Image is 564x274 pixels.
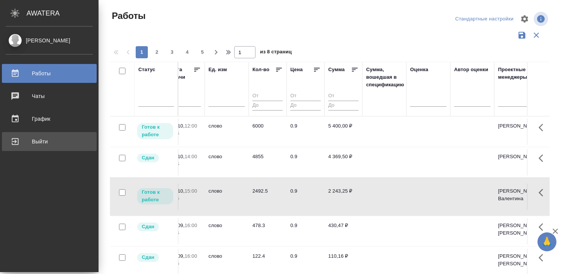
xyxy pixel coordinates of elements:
p: 2025 [171,195,201,202]
div: [PERSON_NAME] [6,36,93,45]
div: Сумма [328,66,345,73]
td: 2492.5 [249,184,287,210]
td: слово [205,218,249,244]
input: От [290,92,321,101]
p: 2025 [171,229,201,237]
div: Работы [6,68,93,79]
td: 5 400,00 ₽ [324,118,362,145]
span: Настроить таблицу [515,10,534,28]
span: 2 [151,48,163,56]
input: До [252,101,283,110]
p: 16:00 [185,253,197,259]
button: Здесь прячутся важные кнопки [534,149,552,167]
div: Кол-во [252,66,269,73]
td: 6000 [249,118,287,145]
td: 0.9 [287,118,324,145]
button: Здесь прячутся важные кнопки [534,249,552,267]
div: AWATERA [27,6,99,21]
p: Готов к работе [142,123,169,139]
p: 12:00 [185,123,197,129]
p: Сдан [142,254,154,261]
div: Автор оценки [454,66,488,73]
span: 3 [166,48,178,56]
div: Сумма, вошедшая в спецификацию [366,66,404,89]
button: Здесь прячутся важные кнопки [534,218,552,236]
p: 16:00 [185,223,197,228]
div: Цена [290,66,303,73]
td: [PERSON_NAME] Валентина [494,184,538,210]
div: Чаты [6,90,93,102]
p: Готов к работе [142,188,169,204]
div: Ед. изм [208,66,227,73]
div: Исполнитель может приступить к работе [136,187,174,205]
a: Выйти [2,132,97,151]
div: Менеджер проверил работу исполнителя, передает ее на следующий этап [136,252,174,263]
a: График [2,109,97,128]
div: Выйти [6,136,93,147]
div: График [6,113,93,125]
div: Дата сдачи [171,66,193,81]
input: До [290,101,321,110]
div: split button [453,13,515,25]
p: 2025 [171,130,201,137]
p: Сдан [142,154,154,162]
input: От [252,92,283,101]
span: Работы [110,10,146,22]
td: слово [205,149,249,176]
td: 0.9 [287,184,324,210]
td: 4855 [249,149,287,176]
a: Чаты [2,87,97,106]
input: От [328,92,359,101]
button: 5 [196,46,208,58]
p: 2025 [171,260,201,268]
td: 478.3 [249,218,287,244]
div: Менеджер проверил работу исполнителя, передает ее на следующий этап [136,153,174,163]
button: 2 [151,46,163,58]
p: 2025 [171,160,201,168]
span: 4 [181,48,193,56]
td: слово [205,118,249,145]
span: из 8 страниц [260,47,292,58]
button: Сбросить фильтры [529,28,544,42]
span: 🙏 [540,234,553,250]
button: Здесь прячутся важные кнопки [534,184,552,202]
div: Проектные менеджеры [498,66,534,81]
td: 4 369,50 ₽ [324,149,362,176]
div: Оценка [410,66,428,73]
td: слово [205,184,249,210]
p: 14:00 [185,154,197,159]
input: До [328,101,359,110]
td: 430,47 ₽ [324,218,362,244]
p: Сдан [142,223,154,230]
button: 🙏 [537,232,556,251]
td: [PERSON_NAME] [PERSON_NAME] [494,218,538,244]
span: Посмотреть информацию [534,12,550,26]
div: Статус [138,66,155,73]
span: 5 [196,48,208,56]
div: Менеджер проверил работу исполнителя, передает ее на следующий этап [136,222,174,232]
div: Исполнитель может приступить к работе [136,122,174,140]
button: 3 [166,46,178,58]
td: 0.9 [287,218,324,244]
button: Здесь прячутся важные кнопки [534,118,552,137]
p: 15:00 [185,188,197,194]
button: Сохранить фильтры [515,28,529,42]
a: Работы [2,64,97,83]
td: 2 243,25 ₽ [324,184,362,210]
td: [PERSON_NAME] [494,118,538,145]
td: 0.9 [287,149,324,176]
button: 4 [181,46,193,58]
td: [PERSON_NAME] [494,149,538,176]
